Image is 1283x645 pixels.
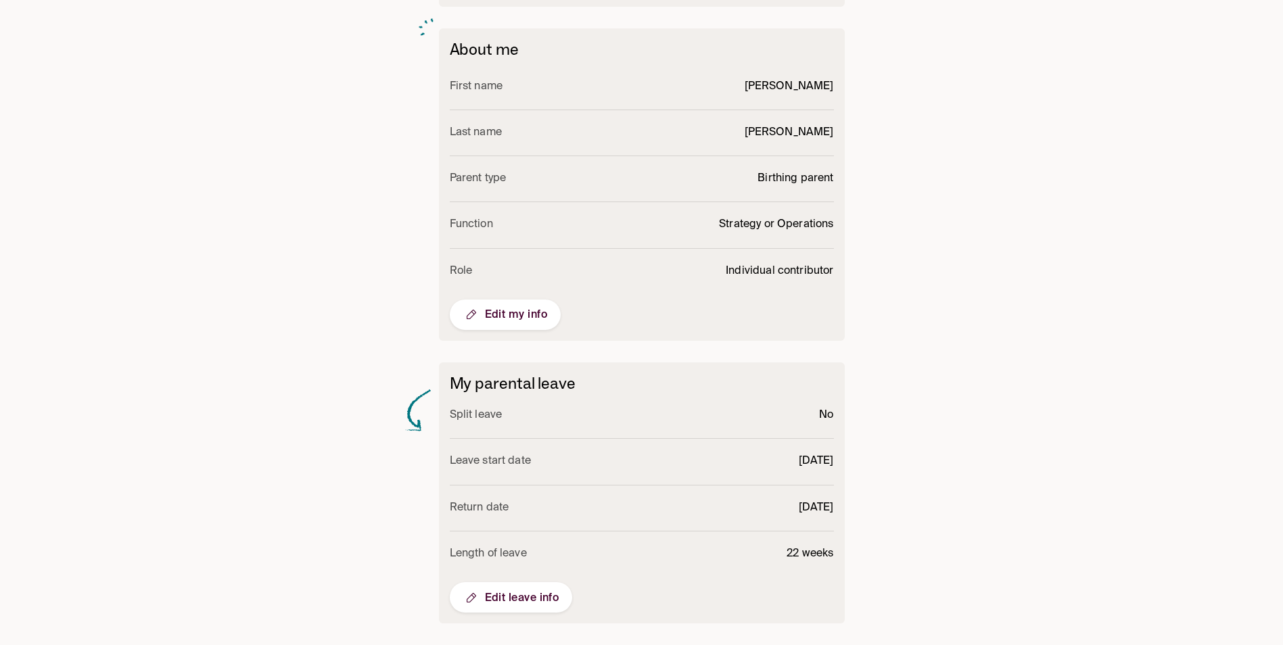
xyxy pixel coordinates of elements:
h6: About me [450,39,834,59]
p: 22 weeks [787,545,833,563]
p: Birthing parent [757,170,833,188]
p: [DATE] [799,452,834,471]
h6: My parental leave [450,373,834,393]
span: Edit my info [463,306,548,322]
p: [DATE] [799,499,834,517]
p: Role [450,262,473,281]
p: Split leave [450,406,503,425]
p: First name [450,78,503,96]
button: Edit leave info [450,582,573,613]
p: Parent type [450,170,507,188]
p: Return date [450,499,509,517]
button: Edit my info [450,300,561,330]
p: [PERSON_NAME] [745,78,834,96]
p: Last name [450,124,502,142]
p: Length of leave [450,545,527,563]
p: Leave start date [450,452,531,471]
p: [PERSON_NAME] [745,124,834,142]
p: No [819,406,833,425]
p: Individual contributor [726,262,833,281]
p: Function [450,216,493,234]
p: Strategy or Operations [719,216,833,234]
span: Edit leave info [463,590,559,606]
